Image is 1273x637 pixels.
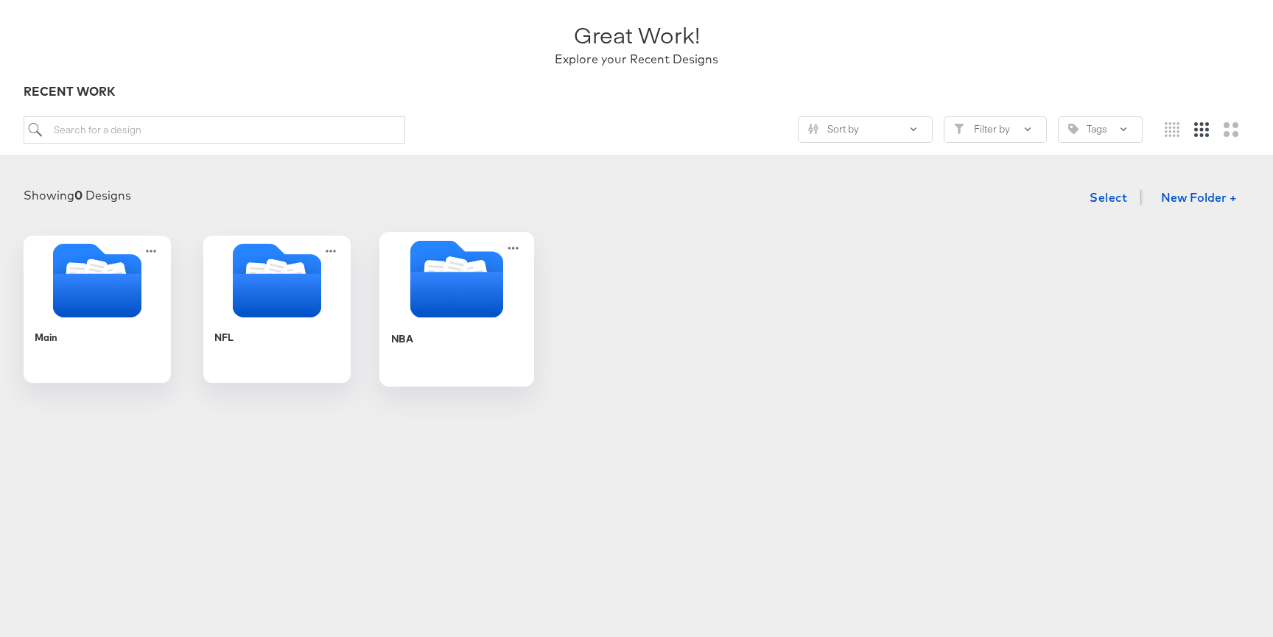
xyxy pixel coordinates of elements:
div: Showing Designs [24,187,131,204]
svg: Medium grid [1194,122,1209,137]
div: Explore your Recent Designs [555,51,718,68]
svg: Sliders [808,124,818,134]
span: Select [1090,187,1127,208]
svg: Filter [954,124,964,134]
div: NFL [214,331,234,345]
div: Main [35,331,57,345]
div: NBA [391,331,413,345]
div: RECENT WORK [24,83,1249,100]
button: FilterFilter by [944,116,1047,143]
div: NFL [203,236,351,383]
button: Select [1084,183,1133,212]
strong: 0 [74,188,83,203]
svg: Folder [379,240,534,317]
svg: Folder [24,244,171,317]
div: NBA [379,232,534,387]
svg: Small grid [1165,122,1179,137]
svg: Large grid [1224,122,1238,137]
svg: Folder [203,244,351,317]
input: Search for a design [24,116,405,144]
button: New Folder + [1148,185,1249,213]
svg: Tag [1068,124,1079,134]
div: Main [24,236,171,383]
button: SlidersSort by [798,116,933,143]
div: Great Work! [574,19,700,51]
button: TagTags [1058,116,1143,143]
